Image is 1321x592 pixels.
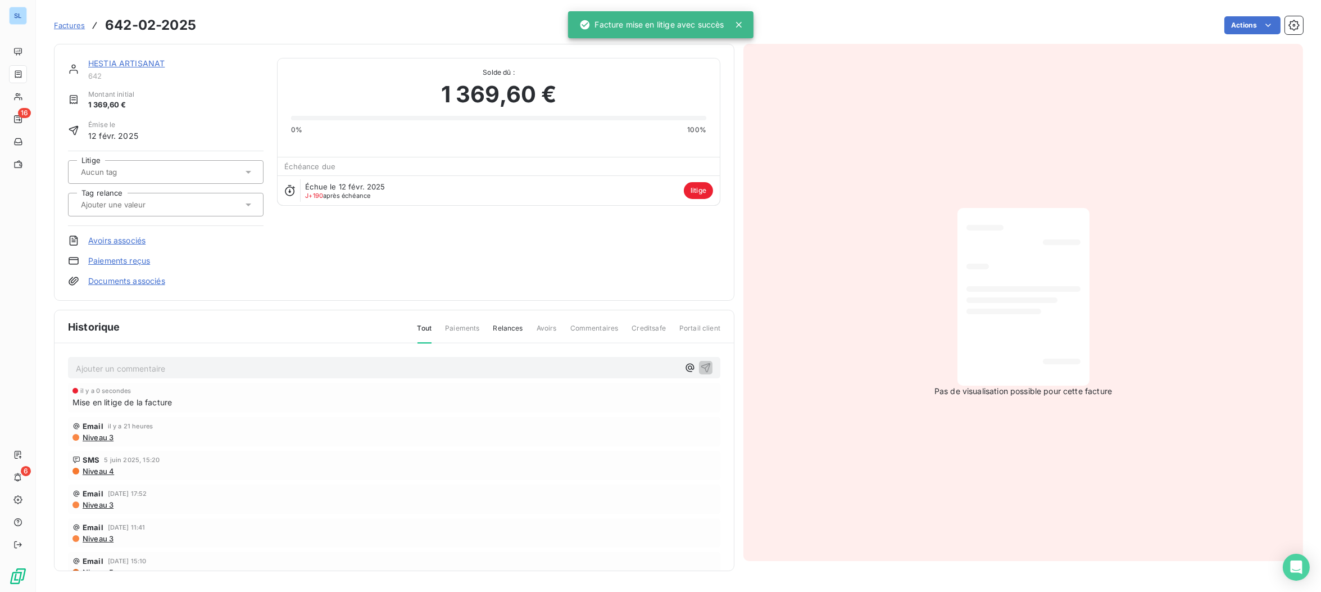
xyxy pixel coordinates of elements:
[684,182,713,199] span: litige
[54,20,85,31] a: Factures
[441,78,557,111] span: 1 369,60 €
[9,110,26,128] a: 16
[88,71,264,80] span: 642
[54,21,85,30] span: Factures
[108,524,146,531] span: [DATE] 11:41
[83,422,103,431] span: Email
[108,490,147,497] span: [DATE] 17:52
[18,108,31,118] span: 16
[1224,16,1281,34] button: Actions
[72,396,172,408] span: Mise en litige de la facture
[284,162,335,171] span: Échéance due
[83,523,103,532] span: Email
[305,192,370,199] span: après échéance
[88,120,138,130] span: Émise le
[80,387,131,394] span: il y a 0 secondes
[9,7,27,25] div: SL
[291,125,302,135] span: 0%
[83,455,99,464] span: SMS
[305,192,323,200] span: J+190
[81,467,114,476] span: Niveau 4
[80,200,193,210] input: Ajouter une valeur
[88,100,134,111] span: 1 369,60 €
[417,323,432,344] span: Tout
[83,489,103,498] span: Email
[88,130,138,142] span: 12 févr. 2025
[68,319,120,335] span: Historique
[632,323,666,342] span: Creditsafe
[80,167,147,177] input: Aucun tag
[445,323,479,342] span: Paiements
[81,534,114,543] span: Niveau 3
[88,58,165,68] a: HESTIA ARTISANAT
[81,568,114,577] span: Niveau 5
[679,323,720,342] span: Portail client
[21,466,31,476] span: 6
[934,386,1112,397] span: Pas de visualisation possible pour cette facture
[291,67,706,78] span: Solde dû :
[537,323,557,342] span: Avoirs
[105,15,196,35] h3: 642-02-2025
[81,433,114,442] span: Niveau 3
[9,567,27,585] img: Logo LeanPay
[88,275,165,287] a: Documents associés
[687,125,706,135] span: 100%
[305,182,385,191] span: Échue le 12 févr. 2025
[579,15,724,35] div: Facture mise en litige avec succès
[108,558,147,564] span: [DATE] 15:10
[570,323,619,342] span: Commentaires
[108,423,153,430] span: il y a 21 heures
[83,557,103,566] span: Email
[81,500,114,509] span: Niveau 3
[88,255,150,266] a: Paiements reçus
[104,457,160,463] span: 5 juin 2025, 15:20
[493,323,523,342] span: Relances
[88,235,146,246] a: Avoirs associés
[88,89,134,100] span: Montant initial
[1283,554,1310,581] div: Open Intercom Messenger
